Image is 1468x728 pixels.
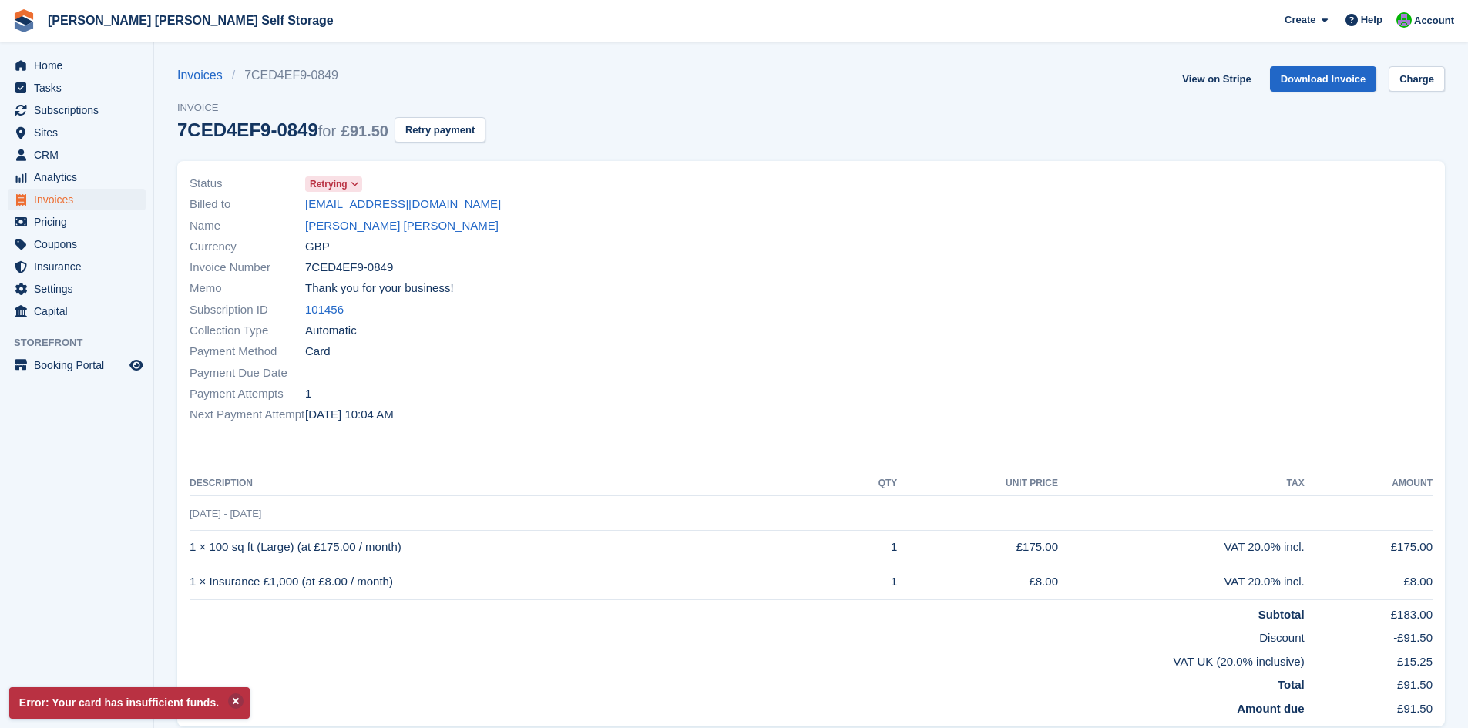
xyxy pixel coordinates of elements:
td: £175.00 [1305,530,1433,565]
td: £8.00 [1305,565,1433,599]
strong: Subtotal [1258,608,1305,621]
th: Description [190,471,839,496]
span: Card [305,343,331,361]
td: £91.50 [1305,670,1433,694]
td: £91.50 [1305,694,1433,718]
a: Preview store [127,356,146,374]
a: Retrying [305,175,362,193]
span: Name [190,217,305,235]
strong: Total [1278,678,1305,691]
button: Retry payment [395,117,485,143]
th: Unit Price [897,471,1058,496]
span: Retrying [310,177,348,191]
div: VAT 20.0% incl. [1058,538,1305,556]
a: menu [8,300,146,322]
a: menu [8,189,146,210]
th: Tax [1058,471,1305,496]
span: Create [1285,12,1315,28]
td: £175.00 [897,530,1058,565]
span: Payment Method [190,343,305,361]
span: Payment Attempts [190,385,305,403]
a: menu [8,99,146,121]
th: QTY [839,471,898,496]
a: Invoices [177,66,232,85]
a: [PERSON_NAME] [PERSON_NAME] Self Storage [42,8,340,33]
div: 7CED4EF9-0849 [177,119,388,140]
span: Status [190,175,305,193]
span: Storefront [14,335,153,351]
td: VAT UK (20.0% inclusive) [190,647,1305,671]
a: menu [8,77,146,99]
a: [EMAIL_ADDRESS][DOMAIN_NAME] [305,196,501,213]
a: 101456 [305,301,344,319]
span: Automatic [305,322,357,340]
span: Invoice [177,100,485,116]
span: Coupons [34,233,126,255]
a: menu [8,233,146,255]
td: £8.00 [897,565,1058,599]
a: menu [8,122,146,143]
span: Thank you for your business! [305,280,454,297]
span: Payment Due Date [190,364,305,382]
a: menu [8,278,146,300]
span: Settings [34,278,126,300]
td: 1 [839,565,898,599]
span: for [318,122,336,139]
span: 1 [305,385,311,403]
span: Pricing [34,211,126,233]
img: stora-icon-8386f47178a22dfd0bd8f6a31ec36ba5ce8667c1dd55bd0f319d3a0aa187defe.svg [12,9,35,32]
span: Memo [190,280,305,297]
span: Booking Portal [34,354,126,376]
span: Currency [190,238,305,256]
strong: Amount due [1237,702,1305,715]
span: [DATE] - [DATE] [190,508,261,519]
a: menu [8,211,146,233]
nav: breadcrumbs [177,66,485,85]
a: menu [8,166,146,188]
span: Collection Type [190,322,305,340]
span: Sites [34,122,126,143]
td: £183.00 [1305,599,1433,623]
td: £15.25 [1305,647,1433,671]
td: 1 × 100 sq ft (Large) (at £175.00 / month) [190,530,839,565]
span: CRM [34,144,126,166]
td: 1 × Insurance £1,000 (at £8.00 / month) [190,565,839,599]
a: menu [8,256,146,277]
span: Insurance [34,256,126,277]
span: Account [1414,13,1454,29]
span: 7CED4EF9-0849 [305,259,393,277]
span: GBP [305,238,330,256]
span: Invoice Number [190,259,305,277]
p: Error: Your card has insufficient funds. [9,687,250,719]
div: VAT 20.0% incl. [1058,573,1305,591]
span: Help [1361,12,1382,28]
img: Tom Spickernell [1396,12,1412,28]
span: Home [34,55,126,76]
span: Tasks [34,77,126,99]
a: [PERSON_NAME] [PERSON_NAME] [305,217,499,235]
td: 1 [839,530,898,565]
a: menu [8,55,146,76]
a: View on Stripe [1176,66,1257,92]
span: Analytics [34,166,126,188]
span: Subscription ID [190,301,305,319]
span: £91.50 [341,122,388,139]
a: Charge [1389,66,1445,92]
span: Subscriptions [34,99,126,121]
time: 2025-08-16 09:04:39 UTC [305,406,394,424]
span: Billed to [190,196,305,213]
th: Amount [1305,471,1433,496]
span: Capital [34,300,126,322]
span: Next Payment Attempt [190,406,305,424]
a: menu [8,144,146,166]
td: -£91.50 [1305,623,1433,647]
td: Discount [190,623,1305,647]
a: Download Invoice [1270,66,1377,92]
a: menu [8,354,146,376]
span: Invoices [34,189,126,210]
